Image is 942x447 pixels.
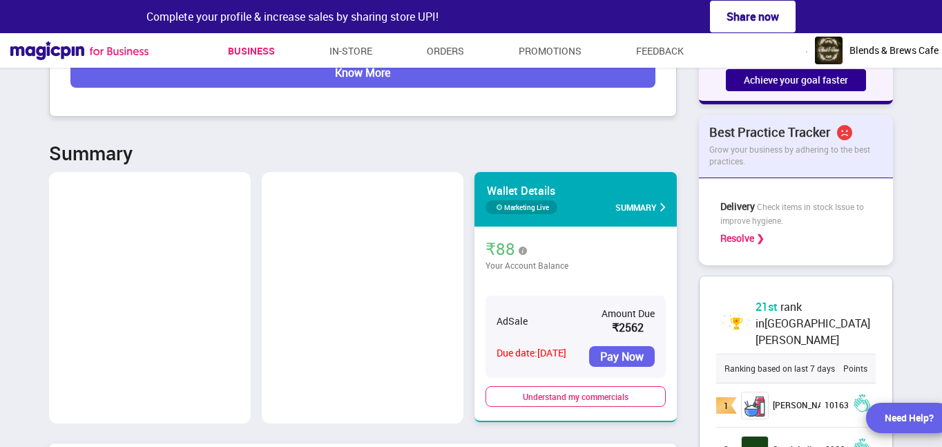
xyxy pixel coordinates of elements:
[741,392,769,419] img: 4Tfm5FcuBdp-fftZ9k5PFQH6tGHzZydxjnTERkVA3M00avNoUdj7QfV_sb3GLrQqZSW6_6f6iyFzqvrDWe8DQyQLj50
[49,172,251,424] iframe: Sales Widget
[716,397,737,414] div: 1
[602,307,655,320] span: Amount Due
[727,9,779,25] span: Share now
[726,69,866,91] button: Achieve your goal faster
[724,363,835,374] div: Ranking based on last 7 days
[722,308,750,336] img: trophy.14a8acd4.svg
[504,202,549,212] span: Marketing Live
[710,1,796,33] button: Share now
[849,44,939,57] span: Blends & Brews Cafe
[720,201,864,226] span: Check items in stock Issue to improve hygiene.
[589,346,655,367] div: Pay Now
[10,41,148,60] img: Magicpin
[146,9,439,24] span: Complete your profile & increase sales by sharing store UPI!
[497,314,528,327] div: AdSale
[228,39,275,64] a: Business
[486,386,665,407] div: Understand my commercials
[486,238,593,260] div: ₹88
[843,363,867,374] div: Points
[837,125,852,140] img: heading icon side to title
[329,39,372,64] a: In-store
[720,200,755,213] span: Delivery
[709,144,870,167] span: Grow your business by adhering to the best practices.
[427,39,464,64] a: Orders
[852,394,872,417] abbr: Congratulate Sharma Sweets
[815,37,843,64] img: logo
[636,39,684,64] a: Feedback
[756,299,780,314] span: 21st
[709,125,830,140] span: Best Practice Tracker
[750,298,870,348] div: rank in [GEOGRAPHIC_DATA][PERSON_NAME]
[773,399,867,411] span: [PERSON_NAME] Sweets
[497,346,566,367] div: Due date: [DATE]
[825,399,845,411] div: 10163
[615,199,657,216] span: Summary
[602,320,655,335] span: ₹ 2562
[49,144,133,161] h1: Summary
[519,39,581,64] a: Promotions
[70,58,655,88] div: Know More
[486,183,665,199] div: Wallet Details
[885,411,934,425] div: Need Help?
[720,227,765,244] button: Resolve ❯
[519,247,527,255] img: XwbvYfxZOJgOwDV+iY5BnsYwXVg3A9PyBpw4p3A6RZwLsH1c2kdfBOF16d+W3536nkaGtdHjAAAAAElFTkSuQmCC
[486,260,593,274] div: Your Account Balance
[262,172,463,424] iframe: Views Widget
